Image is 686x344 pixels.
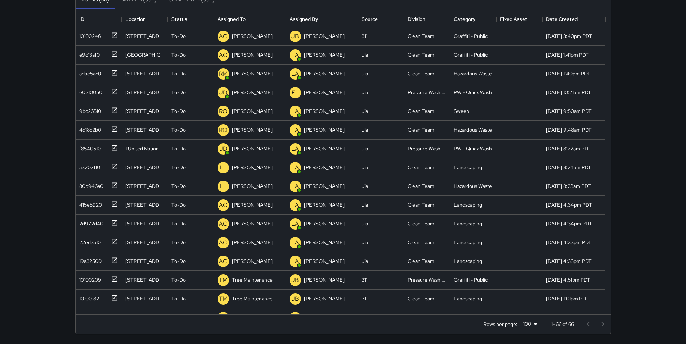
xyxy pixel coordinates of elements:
div: 100 [520,319,540,329]
p: [PERSON_NAME] [304,126,345,133]
div: 10100209 [76,273,101,283]
div: Fixed Asset [500,9,527,29]
p: TM [219,276,228,285]
div: 6/15/2025, 4:51pm PDT [546,276,590,283]
div: Graffiti - Public [454,51,488,58]
div: Clean Team [408,126,434,133]
div: Clean Team [408,201,434,208]
p: RM [219,70,228,78]
div: 311 [362,295,367,302]
div: Status [171,9,187,29]
p: JD [219,145,227,153]
div: Date Created [542,9,605,29]
p: [PERSON_NAME] [304,276,345,283]
div: Assigned By [286,9,358,29]
div: Clean Team [408,239,434,246]
p: [PERSON_NAME] [304,89,345,96]
p: [PERSON_NAME] [232,32,273,40]
div: a3207f10 [76,161,100,171]
p: LA [291,107,299,116]
p: [PERSON_NAME] [304,107,345,115]
p: TM [219,313,228,322]
div: 8/19/2025, 10:21am PDT [546,89,591,96]
p: LA [291,201,299,210]
p: To-Do [171,314,186,321]
div: Source [358,9,404,29]
div: 19a32500 [76,255,102,265]
div: Category [454,9,475,29]
div: Jia [362,51,368,58]
p: LA [291,70,299,78]
div: PW - Quick Wash [454,89,492,96]
p: [PERSON_NAME] [304,201,345,208]
div: Clean Team [408,220,434,227]
div: Sweep [454,107,469,115]
div: 87 Mcallister Street [125,182,164,190]
p: LA [291,220,299,228]
p: Tree Maintenance [232,276,273,283]
p: [PERSON_NAME] [232,89,273,96]
div: e0210050 [76,86,102,96]
div: 415e5920 [76,198,102,208]
div: e9c13af0 [76,48,100,58]
div: Jia [362,201,368,208]
p: LA [291,145,299,153]
p: [PERSON_NAME] [304,51,345,58]
p: [PERSON_NAME] [232,220,273,227]
p: To-Do [171,239,186,246]
div: Hazardous Waste [454,126,492,133]
div: Assigned By [290,9,318,29]
div: Hazardous Waste [454,70,492,77]
div: 8/19/2025, 1:41pm PDT [546,51,589,58]
div: Division [404,9,450,29]
div: 1484 Market Street [125,51,164,58]
div: PW - Quick Wash [454,145,492,152]
p: [PERSON_NAME] [304,70,345,77]
div: 96 Mcallister Street [125,164,164,171]
div: 515 Gough Street [125,107,164,115]
div: Jia [362,164,368,171]
p: Tree Maintenance [232,295,273,302]
p: [PERSON_NAME] [232,164,273,171]
p: To-Do [171,70,186,77]
div: 20 12th Street [125,295,164,302]
div: Source [362,9,378,29]
div: Landscaping [454,220,482,227]
div: Assigned To [218,9,246,29]
p: AO [219,220,228,228]
p: To-Do [171,51,186,58]
p: To-Do [171,32,186,40]
div: 135 Van Ness Avenue [125,314,164,321]
div: 8/14/2025, 4:33pm PDT [546,239,592,246]
p: [PERSON_NAME] [232,182,273,190]
p: [PERSON_NAME] [232,51,273,58]
p: AO [219,201,228,210]
div: 8/19/2025, 9:48am PDT [546,126,592,133]
div: 22ed3a10 [76,236,101,246]
div: Pressure Washing [408,276,447,283]
div: 34 Van Ness Avenue [125,70,164,77]
div: Landscaping [454,257,482,265]
p: AO [219,51,228,59]
p: LL [220,182,227,191]
p: JB [291,32,299,41]
div: Clean Team [408,51,434,58]
p: [PERSON_NAME] [232,257,273,265]
p: [PERSON_NAME] [304,164,345,171]
p: Tree Maintenance [232,314,273,321]
div: 4/25/2025, 1:01pm PDT [546,295,589,302]
p: To-Do [171,276,186,283]
div: Jia [362,107,368,115]
p: RO [219,126,227,134]
div: 8/14/2025, 4:33pm PDT [546,257,592,265]
div: 4/19/2025, 3:55pm PDT [546,314,591,321]
p: JB [291,295,299,303]
p: [PERSON_NAME] [304,145,345,152]
div: Hazardous Waste [454,182,492,190]
div: 80b946a0 [76,180,103,190]
div: 8/19/2025, 3:40pm PDT [546,32,592,40]
p: [PERSON_NAME] [304,314,345,321]
div: Assigned To [214,9,286,29]
p: [PERSON_NAME] [232,145,273,152]
p: [PERSON_NAME] [232,107,273,115]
